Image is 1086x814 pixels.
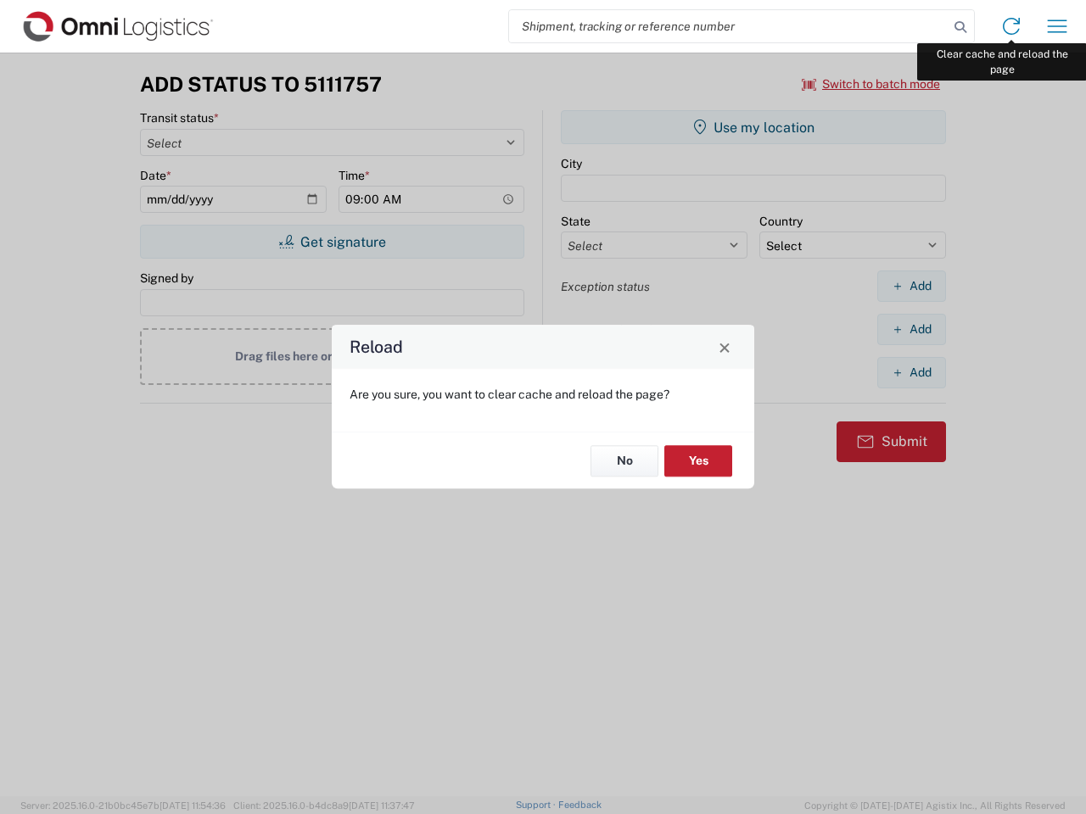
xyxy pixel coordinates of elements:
button: Yes [664,445,732,477]
button: No [591,445,658,477]
p: Are you sure, you want to clear cache and reload the page? [350,387,736,402]
button: Close [713,335,736,359]
h4: Reload [350,335,403,360]
input: Shipment, tracking or reference number [509,10,949,42]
